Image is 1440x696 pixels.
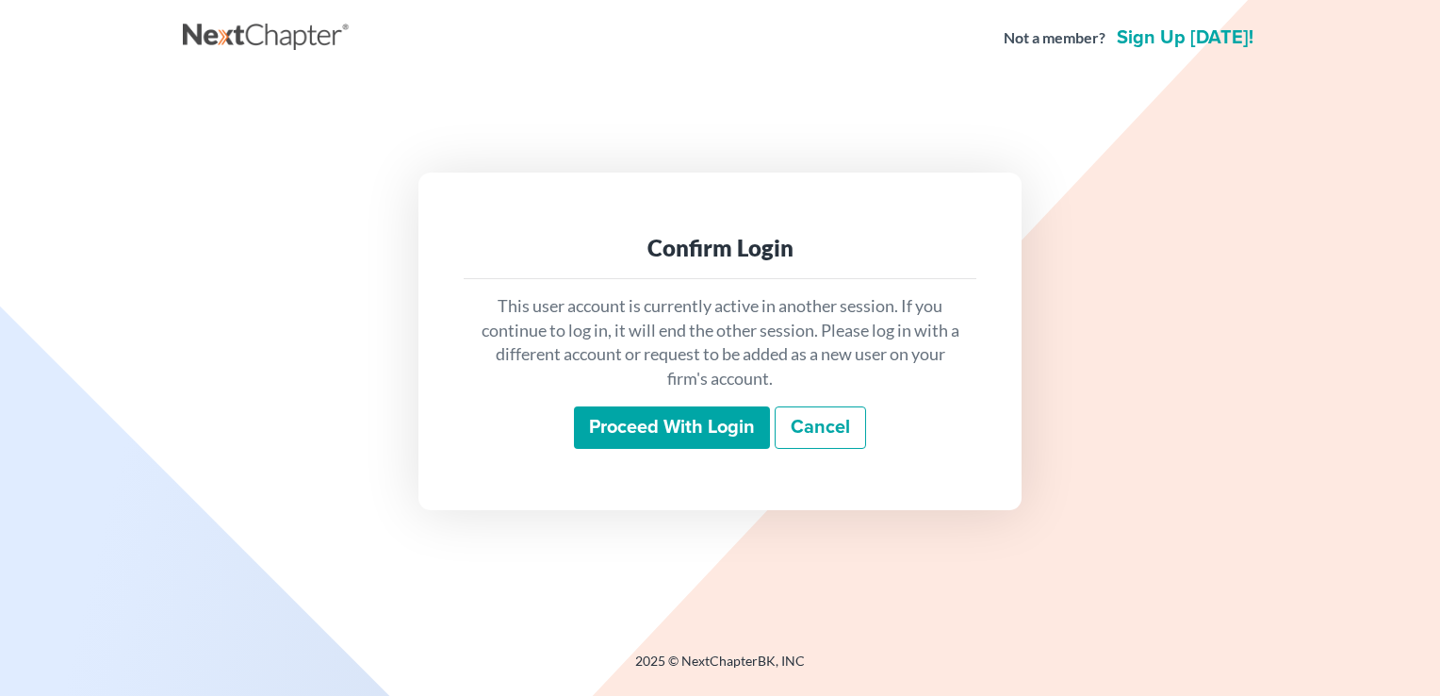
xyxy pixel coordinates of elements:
[479,294,961,391] p: This user account is currently active in another session. If you continue to log in, it will end ...
[1113,28,1257,47] a: Sign up [DATE]!
[1004,27,1105,49] strong: Not a member?
[183,652,1257,686] div: 2025 © NextChapterBK, INC
[775,406,866,450] a: Cancel
[574,406,770,450] input: Proceed with login
[479,233,961,263] div: Confirm Login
